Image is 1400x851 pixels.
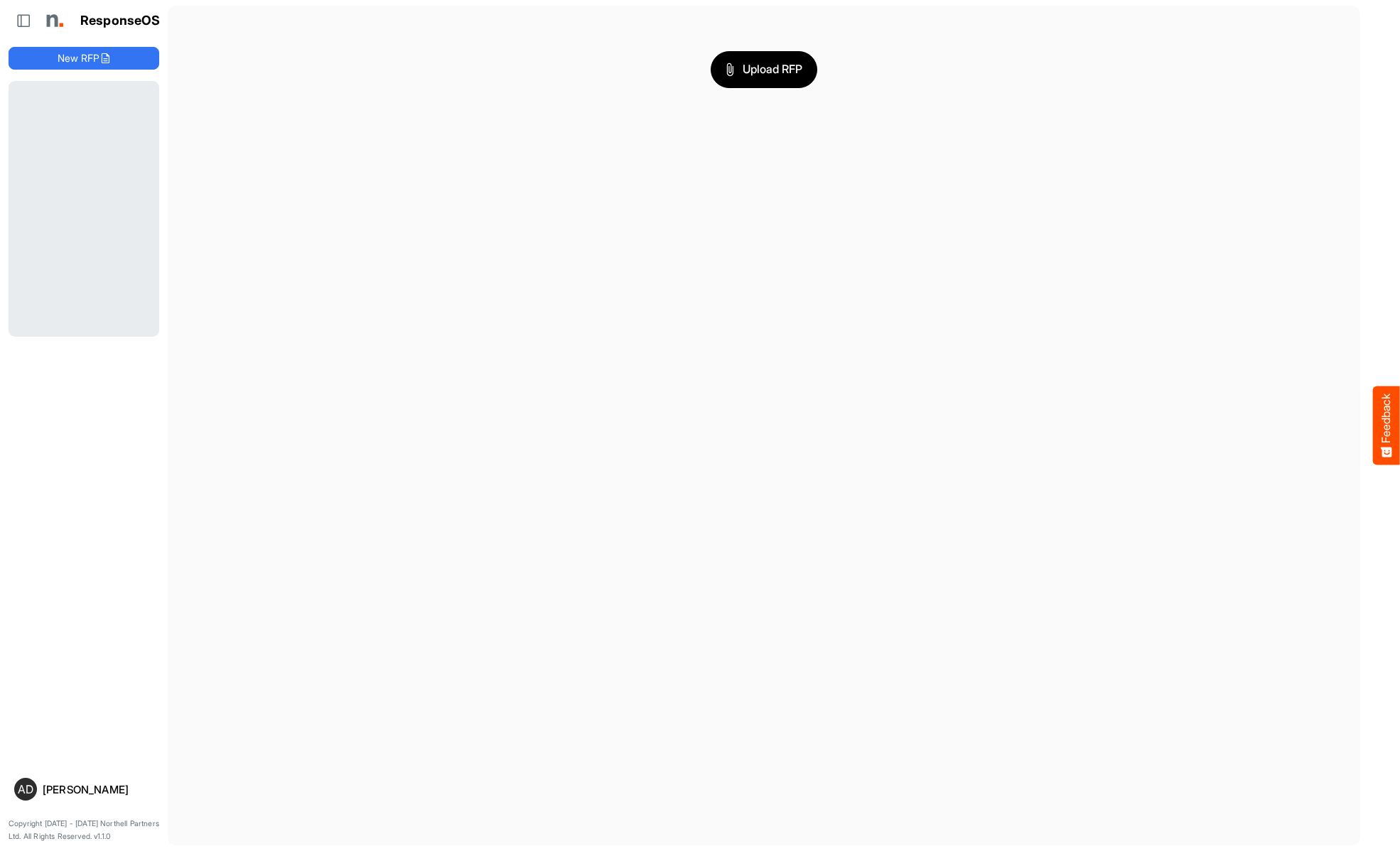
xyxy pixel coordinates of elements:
[726,60,802,79] span: Upload RFP
[43,784,154,795] div: [PERSON_NAME]
[9,81,159,336] div: Loading...
[711,51,817,88] button: Upload RFP
[39,6,68,35] img: Northell
[18,784,33,795] span: AD
[9,818,159,842] p: Copyright [DATE] - [DATE] Northell Partners Ltd. All Rights Reserved. v1.1.0
[1373,386,1400,465] button: Feedback
[80,13,161,28] h1: ResponseOS
[9,47,159,70] button: New RFP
